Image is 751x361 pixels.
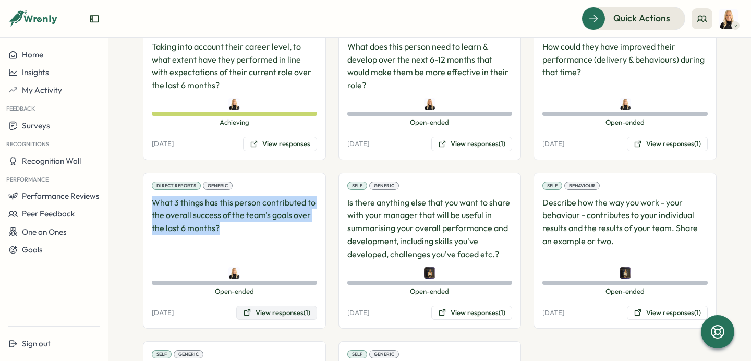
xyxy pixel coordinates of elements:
[431,137,512,151] button: View responses(1)
[369,182,399,190] div: Generic
[22,191,100,201] span: Performance Reviews
[627,137,708,151] button: View responses(1)
[347,139,369,149] p: [DATE]
[347,40,513,92] p: What does this person need to learn & develop over the next 6-12 months that would make them be m...
[22,67,49,77] span: Insights
[174,350,203,358] div: Generic
[424,98,435,110] img: Hannah Dickens
[152,350,172,358] div: Self
[613,11,670,25] span: Quick Actions
[22,209,75,219] span: Peer Feedback
[347,287,513,296] span: Open-ended
[152,139,174,149] p: [DATE]
[620,267,631,279] img: Naomi Vent
[22,121,50,130] span: Surveys
[542,287,708,296] span: Open-ended
[22,227,67,237] span: One on Ones
[369,350,399,358] div: Generic
[89,14,100,24] button: Expand sidebar
[431,306,512,320] button: View responses(1)
[152,182,201,190] div: Direct Reports
[719,9,738,29] img: Hannah Dickens
[620,98,631,110] img: Hannah Dickens
[152,40,317,92] p: Taking into account their career level, to what extent have they performed in line with expectati...
[22,339,51,348] span: Sign out
[542,40,708,92] p: How could they have improved their performance (delivery & behaviours) during that time?
[627,306,708,320] button: View responses(1)
[152,118,317,127] span: Achieving
[542,182,562,190] div: Self
[236,306,317,320] button: View responses(1)
[347,196,513,261] p: Is there anything else that you want to share with your manager that will be useful in summarisin...
[152,196,317,261] p: What 3 things has this person contributed to the overall success of the team's goals over the las...
[347,118,513,127] span: Open-ended
[424,267,435,279] img: Naomi Vent
[582,7,685,30] button: Quick Actions
[152,308,174,318] p: [DATE]
[22,50,43,59] span: Home
[347,308,369,318] p: [DATE]
[228,267,240,279] img: Hannah Dickens
[347,350,367,358] div: Self
[542,196,708,261] p: Describe how the way you work - your behaviour - contributes to your individual results and the r...
[22,156,81,166] span: Recognition Wall
[542,308,564,318] p: [DATE]
[228,98,240,110] img: Hannah Dickens
[243,137,317,151] button: View responses
[22,85,62,95] span: My Activity
[22,245,43,255] span: Goals
[347,182,367,190] div: Self
[542,139,564,149] p: [DATE]
[542,118,708,127] span: Open-ended
[203,182,233,190] div: Generic
[564,182,600,190] div: Behaviour
[152,287,317,296] span: Open-ended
